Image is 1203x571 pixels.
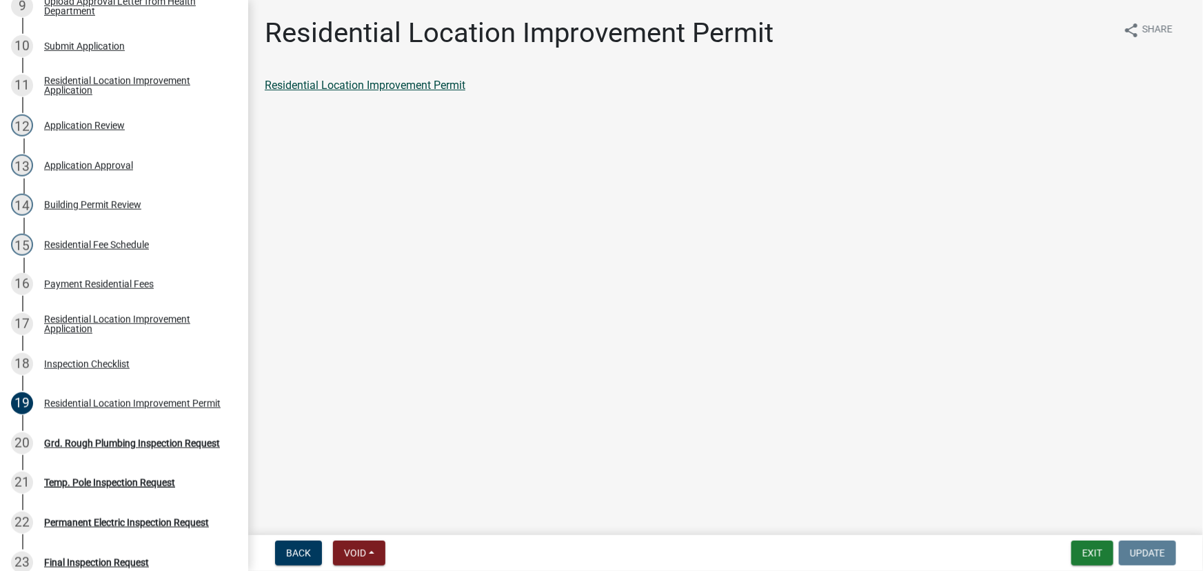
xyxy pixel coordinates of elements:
button: Void [333,541,385,565]
div: Permanent Electric Inspection Request [44,518,209,528]
div: Inspection Checklist [44,359,130,369]
div: 11 [11,74,33,97]
div: Building Permit Review [44,200,141,210]
span: Void [344,548,366,559]
div: 10 [11,35,33,57]
div: Grd. Rough Plumbing Inspection Request [44,439,220,448]
a: Residential Location Improvement Permit [265,79,465,92]
button: shareShare [1112,17,1184,43]
div: Payment Residential Fees [44,279,154,289]
div: Residential Fee Schedule [44,240,149,250]
button: Update [1119,541,1176,565]
div: 16 [11,273,33,295]
div: Submit Application [44,41,125,51]
div: Residential Location Improvement Permit [44,399,221,408]
div: 15 [11,234,33,256]
span: Update [1130,548,1165,559]
div: 18 [11,353,33,375]
div: Application Review [44,121,125,130]
span: Share [1142,22,1173,39]
button: Exit [1071,541,1113,565]
div: 22 [11,512,33,534]
button: Back [275,541,322,565]
div: 19 [11,392,33,414]
div: Application Approval [44,161,133,170]
div: 20 [11,432,33,454]
div: 12 [11,114,33,137]
div: Temp. Pole Inspection Request [44,478,175,488]
div: Residential Location Improvement Application [44,76,226,95]
div: 14 [11,194,33,216]
h1: Residential Location Improvement Permit [265,17,774,50]
div: 13 [11,154,33,177]
div: Residential Location Improvement Application [44,314,226,334]
span: Back [286,548,311,559]
div: Final Inspection Request [44,558,149,568]
div: 21 [11,472,33,494]
div: 17 [11,313,33,335]
i: share [1123,22,1140,39]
